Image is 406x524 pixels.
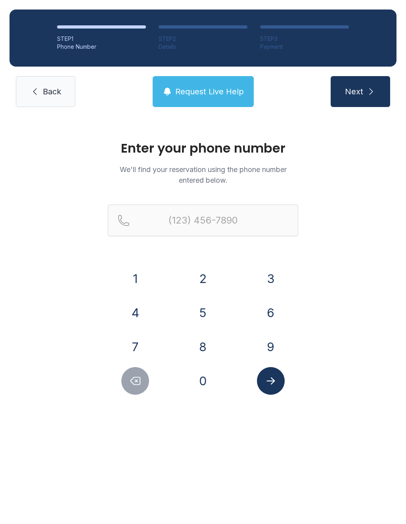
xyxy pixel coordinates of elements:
[345,86,363,97] span: Next
[189,299,217,327] button: 5
[189,367,217,395] button: 0
[260,35,349,43] div: STEP 3
[121,265,149,293] button: 1
[189,265,217,293] button: 2
[257,299,285,327] button: 6
[57,43,146,51] div: Phone Number
[108,142,298,155] h1: Enter your phone number
[121,299,149,327] button: 4
[260,43,349,51] div: Payment
[121,333,149,361] button: 7
[257,333,285,361] button: 9
[189,333,217,361] button: 8
[175,86,244,97] span: Request Live Help
[159,43,247,51] div: Details
[257,367,285,395] button: Submit lookup form
[121,367,149,395] button: Delete number
[108,205,298,236] input: Reservation phone number
[257,265,285,293] button: 3
[108,164,298,186] p: We'll find your reservation using the phone number entered below.
[159,35,247,43] div: STEP 2
[43,86,61,97] span: Back
[57,35,146,43] div: STEP 1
